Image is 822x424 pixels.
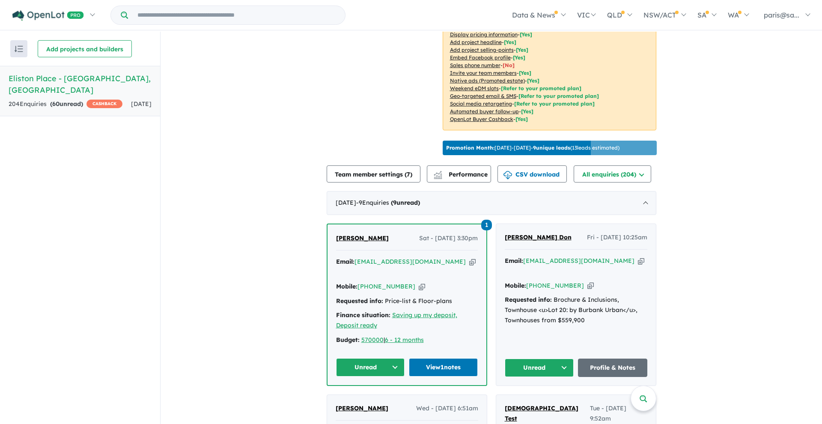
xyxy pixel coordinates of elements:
b: Promotion Month: [446,144,494,151]
div: Brochure & Inclusions, Townhouse <u>Lot 20: by Burbank Urban</u>, Townhouses from $559,900 [505,295,647,325]
span: 1 [481,220,492,230]
strong: Mobile: [336,283,357,290]
strong: Finance situation: [336,311,390,319]
u: Add project headline [450,39,502,45]
img: download icon [503,171,512,180]
input: Try estate name, suburb, builder or developer [130,6,343,24]
a: 1 [481,219,492,230]
u: Social media retargeting [450,100,512,107]
strong: Requested info: [505,296,552,303]
span: CASHBACK [86,100,122,108]
a: 6 - 12 months [385,336,424,344]
span: [PERSON_NAME] [336,234,389,242]
u: Weekend eDM slots [450,85,499,91]
button: Team member settings (7) [327,165,420,183]
span: 7 [407,171,410,178]
span: [PERSON_NAME] [336,404,388,412]
span: 9 [393,199,396,206]
a: Profile & Notes [578,359,647,377]
span: [Refer to your promoted plan] [501,85,581,91]
u: Automated buyer follow-up [450,108,519,115]
a: [PERSON_NAME] Don [505,233,572,243]
u: Sales phone number [450,62,500,68]
span: [ Yes ] [513,54,525,61]
span: - 9 Enquir ies [356,199,420,206]
strong: Email: [336,258,354,265]
a: [PHONE_NUMBER] [526,282,584,289]
span: Fri - [DATE] 10:25am [587,233,647,243]
button: Unread [505,359,574,377]
u: Invite your team members [450,70,517,76]
img: Openlot PRO Logo White [12,10,84,21]
strong: Requested info: [336,297,383,305]
div: | [336,335,478,345]
img: sort.svg [15,46,23,52]
span: [ Yes ] [520,31,532,38]
u: Add project selling-points [450,47,514,53]
button: Copy [587,281,594,290]
button: Unread [336,358,405,377]
u: Geo-targeted email & SMS [450,93,516,99]
span: [ Yes ] [516,47,528,53]
span: [Refer to your promoted plan] [518,93,599,99]
span: [ Yes ] [519,70,531,76]
span: Sat - [DATE] 3:30pm [419,233,478,244]
strong: Email: [505,257,523,265]
span: Performance [435,171,488,178]
a: 570000 [361,336,384,344]
span: paris@sa... [764,11,799,19]
div: Price-list & Floor-plans [336,296,478,306]
button: Copy [419,282,425,291]
button: CSV download [497,165,567,183]
span: [Refer to your promoted plan] [514,100,595,107]
strong: ( unread) [391,199,420,206]
a: [PHONE_NUMBER] [357,283,415,290]
img: bar-chart.svg [434,174,442,179]
u: Display pricing information [450,31,518,38]
a: [PERSON_NAME] [336,403,388,414]
a: [DEMOGRAPHIC_DATA] Test [505,403,590,424]
img: line-chart.svg [434,171,441,176]
a: Saving up my deposit, Deposit ready [336,311,457,329]
u: Native ads (Promoted estate) [450,77,525,84]
span: [ Yes ] [504,39,516,45]
span: [ No ] [503,62,515,68]
span: [Yes] [527,77,539,84]
b: 9 unique leads [533,144,570,151]
span: [PERSON_NAME] Don [505,233,572,241]
h5: Eliston Place - [GEOGRAPHIC_DATA] , [GEOGRAPHIC_DATA] [9,73,152,96]
p: [DATE] - [DATE] - ( 13 leads estimated) [446,144,619,152]
div: 204 Enquir ies [9,99,122,109]
u: OpenLot Buyer Cashback [450,116,513,122]
span: [Yes] [521,108,533,115]
span: Wed - [DATE] 6:51am [416,403,478,414]
button: Copy [638,256,644,265]
span: Tue - [DATE] 9:52am [590,403,647,424]
button: Copy [469,257,476,266]
u: Embed Facebook profile [450,54,511,61]
a: [EMAIL_ADDRESS][DOMAIN_NAME] [523,257,634,265]
a: View1notes [409,358,478,377]
strong: Budget: [336,336,360,344]
button: Add projects and builders [38,40,132,57]
div: [DATE] [327,191,656,215]
span: [Yes] [515,116,528,122]
span: [DATE] [131,100,152,108]
a: [PERSON_NAME] [336,233,389,244]
a: [EMAIL_ADDRESS][DOMAIN_NAME] [354,258,466,265]
strong: ( unread) [50,100,83,108]
button: Performance [427,165,491,183]
span: [DEMOGRAPHIC_DATA] Test [505,404,578,422]
strong: Mobile: [505,282,526,289]
button: All enquiries (204) [574,165,651,183]
span: 60 [52,100,60,108]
